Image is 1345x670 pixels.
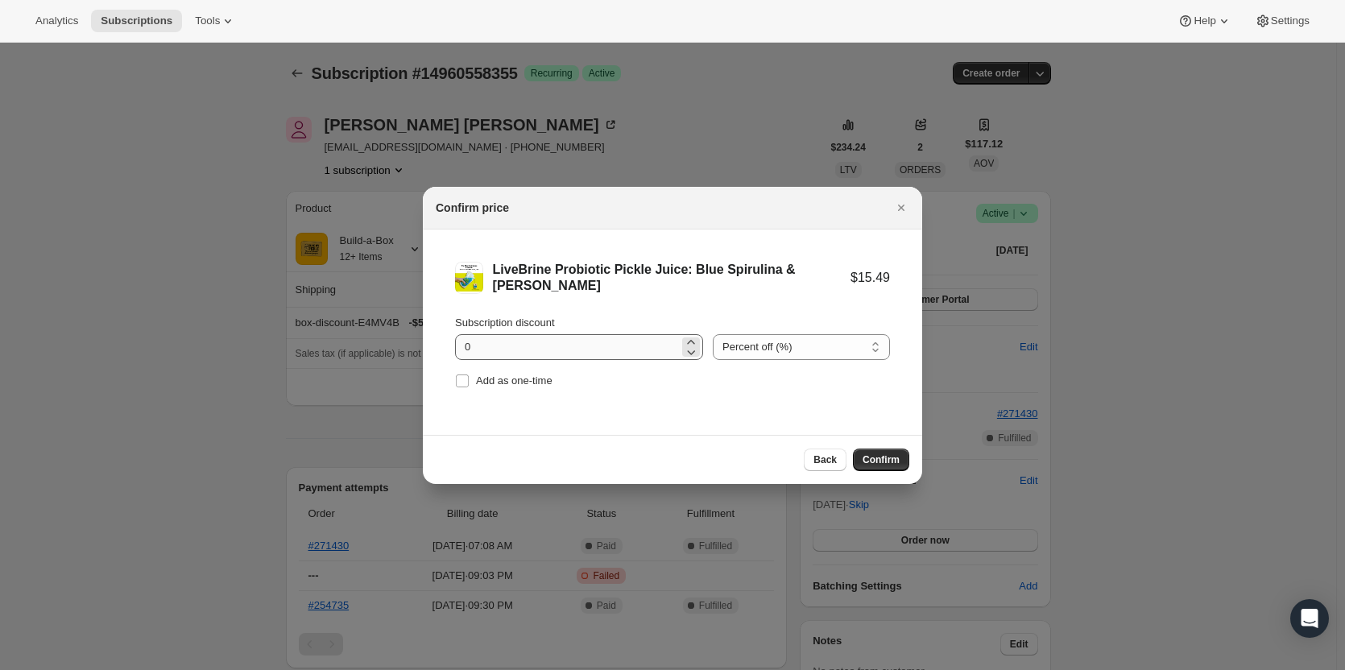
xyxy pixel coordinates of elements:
span: Subscriptions [101,14,172,27]
span: Analytics [35,14,78,27]
button: Close [890,196,913,219]
button: Settings [1245,10,1319,32]
span: Help [1194,14,1215,27]
span: Back [813,453,837,466]
span: Confirm [863,453,900,466]
h2: Confirm price [436,200,509,216]
button: Analytics [26,10,88,32]
div: Open Intercom Messenger [1290,599,1329,638]
div: LiveBrine Probiotic Pickle Juice: Blue Spirulina & [PERSON_NAME] [493,262,851,294]
img: LiveBrine Probiotic Pickle Juice: Blue Spirulina & Lemon [455,263,483,292]
span: Add as one-time [476,374,552,387]
button: Tools [185,10,246,32]
button: Help [1168,10,1241,32]
button: Confirm [853,449,909,471]
div: $15.49 [850,270,890,286]
button: Subscriptions [91,10,182,32]
span: Subscription discount [455,316,555,329]
span: Tools [195,14,220,27]
span: Settings [1271,14,1310,27]
button: Back [804,449,846,471]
